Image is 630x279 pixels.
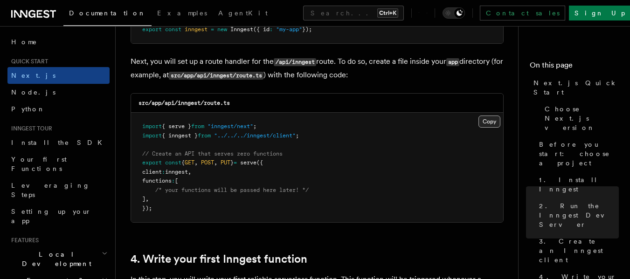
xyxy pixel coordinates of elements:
span: } [230,159,234,166]
span: , [145,196,149,202]
a: Contact sales [480,6,565,20]
a: Next.js Quick Start [530,75,619,101]
code: app [446,58,459,66]
span: [ [175,177,178,184]
span: from [198,132,211,139]
span: ; [296,132,299,139]
button: Local Development [7,246,110,272]
kbd: Ctrl+K [377,8,398,18]
a: Before you start: choose a project [535,136,619,171]
code: /api/inngest [274,58,316,66]
span: const [165,26,181,33]
a: Next.js [7,67,110,84]
span: inngest [165,169,188,175]
span: export [142,159,162,166]
span: "../../../inngest/client" [214,132,296,139]
code: src/app/api/inngest/route.ts [169,72,263,80]
span: 1. Install Inngest [539,175,619,194]
span: , [188,169,191,175]
span: AgentKit [218,9,268,17]
span: Python [11,105,45,113]
span: 2. Run the Inngest Dev Server [539,201,619,229]
span: POST [201,159,214,166]
a: 1. Install Inngest [535,171,619,197]
span: Your first Functions [11,156,67,172]
span: Home [11,37,37,47]
span: , [214,159,217,166]
span: = [211,26,214,33]
span: const [165,159,181,166]
span: Choose Next.js version [545,104,619,132]
span: Next.js [11,72,55,79]
span: = [234,159,237,166]
a: 2. Run the Inngest Dev Server [535,197,619,233]
span: ({ [256,159,263,166]
span: ] [142,196,145,202]
span: Inngest tour [7,125,52,132]
span: GET [185,159,194,166]
a: Home [7,34,110,50]
a: Examples [152,3,213,25]
a: Your first Functions [7,151,110,177]
span: Examples [157,9,207,17]
a: Setting up your app [7,203,110,229]
p: Next, you will set up a route handler for the route. To do so, create a file inside your director... [131,55,504,82]
span: Install the SDK [11,139,108,146]
button: Copy [478,116,500,128]
span: import [142,123,162,129]
span: Leveraging Steps [11,182,90,198]
a: Documentation [63,3,152,26]
button: Search...Ctrl+K [303,6,404,20]
span: Quick start [7,58,48,65]
a: Node.js [7,84,110,101]
code: src/app/api/inngest/route.ts [138,100,230,106]
span: }); [142,205,152,211]
span: "inngest/next" [208,123,253,129]
span: Before you start: choose a project [539,140,619,168]
span: { inngest } [162,132,198,139]
span: Documentation [69,9,146,17]
a: 3. Create an Inngest client [535,233,619,268]
a: Python [7,101,110,117]
span: new [217,26,227,33]
span: { [181,159,185,166]
span: Setting up your app [11,208,91,225]
span: import [142,132,162,139]
span: PUT [221,159,230,166]
span: // Create an API that serves zero functions [142,150,283,157]
span: 3. Create an Inngest client [539,237,619,265]
span: ; [253,123,256,129]
span: Node.js [11,88,55,96]
span: Inngest [230,26,253,33]
a: Choose Next.js version [541,101,619,136]
h4: On this page [530,60,619,75]
span: }); [302,26,312,33]
a: AgentKit [213,3,273,25]
span: : [162,169,165,175]
button: Toggle dark mode [443,7,465,19]
span: functions [142,177,172,184]
span: : [270,26,273,33]
a: Leveraging Steps [7,177,110,203]
span: ({ id [253,26,270,33]
span: client [142,169,162,175]
span: : [172,177,175,184]
span: export [142,26,162,33]
span: Next.js Quick Start [533,78,619,97]
span: Features [7,237,39,244]
span: serve [240,159,256,166]
span: Local Development [7,250,102,268]
span: from [191,123,204,129]
span: /* your functions will be passed here later! */ [155,187,309,193]
a: 4. Write your first Inngest function [131,252,307,265]
span: , [194,159,198,166]
span: inngest [185,26,208,33]
span: "my-app" [276,26,302,33]
span: { serve } [162,123,191,129]
a: Install the SDK [7,134,110,151]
